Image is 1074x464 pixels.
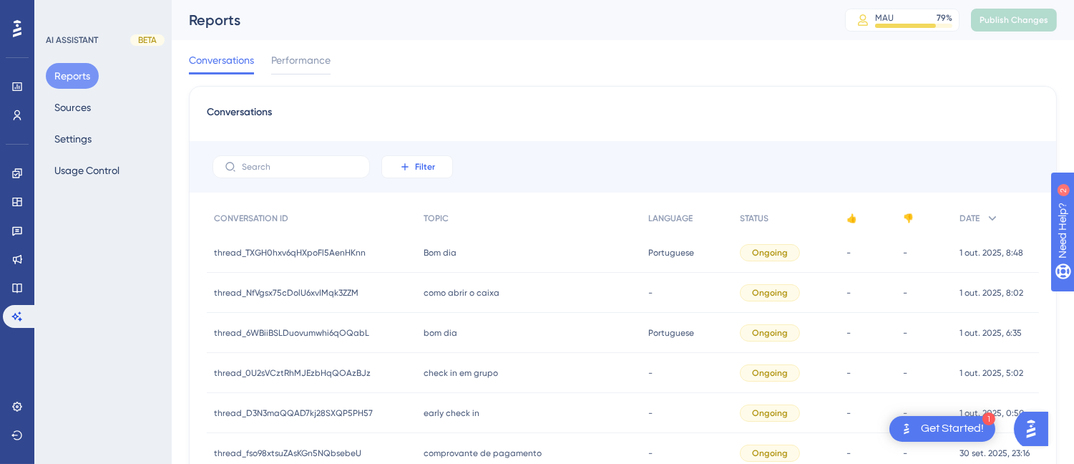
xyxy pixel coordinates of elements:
span: 1 out. 2025, 8:02 [960,287,1023,299]
span: - [648,367,653,379]
div: Get Started! [921,421,984,437]
div: 79 % [937,12,952,24]
span: Ongoing [752,247,788,258]
iframe: UserGuiding AI Assistant Launcher [1014,407,1057,450]
span: 30 set. 2025, 23:16 [960,448,1030,459]
span: bom dia [424,327,457,339]
span: Ongoing [752,327,788,339]
span: - [903,287,907,299]
span: - [903,407,907,419]
button: Usage Control [46,158,128,183]
span: early check in [424,407,479,419]
span: Performance [271,52,331,69]
span: como abrir o caixa [424,287,499,299]
span: - [648,448,653,459]
div: Reports [189,10,809,30]
span: DATE [960,213,980,224]
span: TOPIC [424,213,449,224]
span: - [903,247,907,258]
span: 1 out. 2025, 5:02 [960,367,1023,379]
span: - [903,448,907,459]
div: AI ASSISTANT [46,34,98,46]
span: comprovante de pagamento [424,448,542,459]
span: LANGUAGE [648,213,693,224]
span: Ongoing [752,367,788,379]
span: Ongoing [752,407,788,419]
span: - [846,407,851,419]
button: Settings [46,126,100,152]
div: Open Get Started! checklist, remaining modules: 1 [889,416,995,442]
button: Reports [46,63,99,89]
div: MAU [875,12,894,24]
button: Sources [46,95,99,120]
span: Bom dia [424,247,457,258]
span: - [846,287,851,299]
button: Filter [381,155,453,178]
span: - [846,247,851,258]
span: Publish Changes [980,14,1048,26]
span: - [903,367,907,379]
span: Need Help? [34,4,89,21]
span: - [846,327,851,339]
span: 1 out. 2025, 6:35 [960,327,1022,339]
span: - [846,448,851,459]
span: Filter [415,161,435,173]
span: 👍 [846,213,857,224]
span: 1 out. 2025, 8:48 [960,247,1023,258]
span: check in em grupo [424,367,498,379]
span: - [903,327,907,339]
span: thread_NfVgsx75cDolU6xvIMqk3ZZM [214,287,358,299]
span: - [648,287,653,299]
span: Ongoing [752,287,788,299]
div: BETA [130,34,165,46]
input: Search [242,162,358,172]
span: STATUS [740,213,768,224]
div: 2 [99,7,103,19]
span: thread_fso98xtsuZAsKGn5NQbsebeU [214,448,361,459]
span: Ongoing [752,448,788,459]
button: Publish Changes [971,9,1057,32]
div: 1 [982,412,995,425]
span: thread_D3N3maQQAD7kj28SXQP5PH57 [214,407,373,419]
span: CONVERSATION ID [214,213,288,224]
span: - [648,407,653,419]
span: Portuguese [648,247,694,258]
span: thread_6WBiiBSLDuovumwhi6qOQabL [214,327,369,339]
span: 👎 [903,213,914,224]
span: 1 out. 2025, 0:50 [960,407,1025,419]
span: Conversations [207,104,272,130]
img: launcher-image-alternative-text [898,420,915,438]
span: Portuguese [648,327,694,339]
span: thread_0U2sVCztRhMJEzbHqQOAzBJz [214,367,371,379]
span: - [846,367,851,379]
span: Conversations [189,52,254,69]
span: thread_TXGH0hxv6qHXpoFl5AenHKnn [214,247,366,258]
